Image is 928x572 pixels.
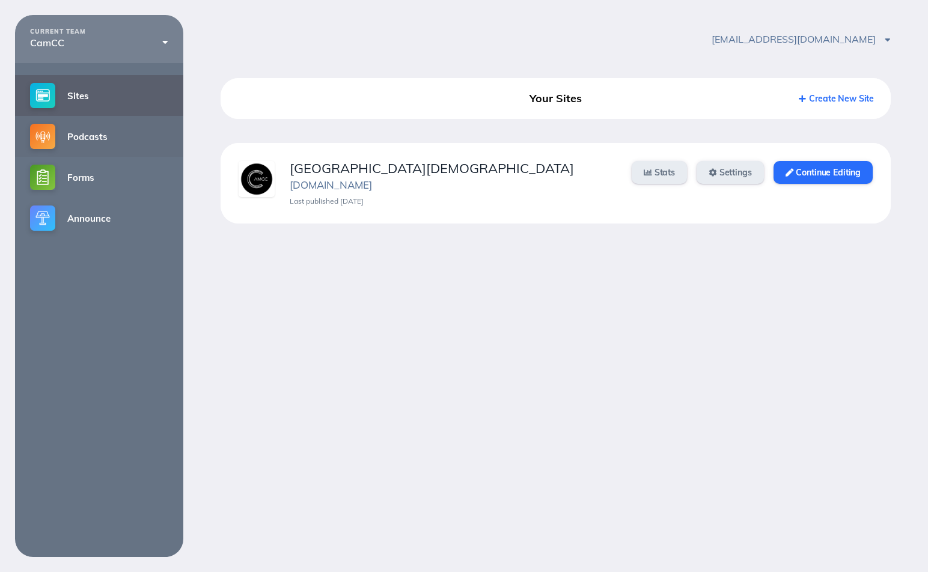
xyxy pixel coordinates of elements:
[697,161,764,184] a: Settings
[774,161,873,184] a: Continue Editing
[239,161,275,197] img: vievzmvafxvnastf.png
[799,93,874,104] a: Create New Site
[290,178,372,191] a: [DOMAIN_NAME]
[712,33,891,45] span: [EMAIL_ADDRESS][DOMAIN_NAME]
[30,37,168,48] div: CamCC
[30,124,55,149] img: podcasts-small@2x.png
[30,165,55,190] img: forms-small@2x.png
[290,197,617,205] div: Last published [DATE]
[450,88,662,109] div: Your Sites
[15,75,183,116] a: Sites
[15,116,183,157] a: Podcasts
[290,161,617,176] div: [GEOGRAPHIC_DATA][DEMOGRAPHIC_DATA]
[15,157,183,198] a: Forms
[15,198,183,239] a: Announce
[30,205,55,231] img: announce-small@2x.png
[30,28,168,35] div: CURRENT TEAM
[632,161,687,184] a: Stats
[30,83,55,108] img: sites-small@2x.png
